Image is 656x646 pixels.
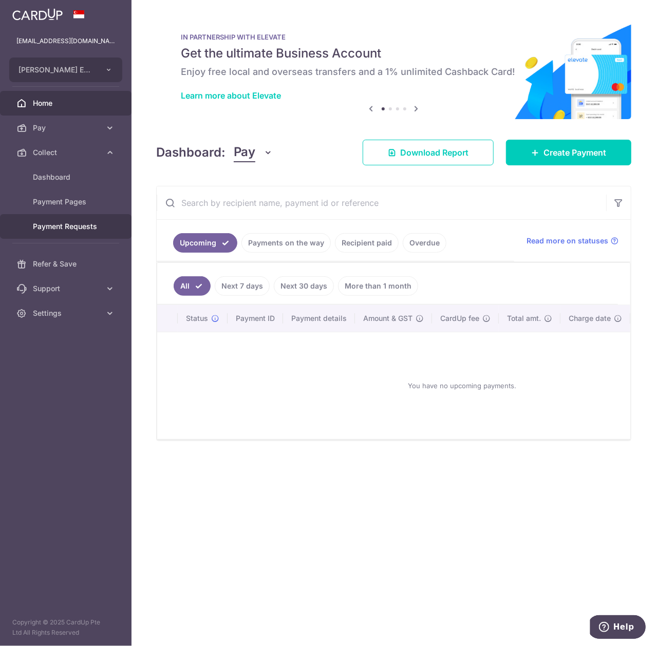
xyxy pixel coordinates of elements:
[186,313,208,324] span: Status
[335,233,399,253] a: Recipient paid
[156,143,226,162] h4: Dashboard:
[157,186,606,219] input: Search by recipient name, payment id or reference
[363,140,494,165] a: Download Report
[527,236,608,246] span: Read more on statuses
[12,8,63,21] img: CardUp
[400,146,468,159] span: Download Report
[33,172,101,182] span: Dashboard
[181,90,281,101] a: Learn more about Elevate
[283,305,355,332] th: Payment details
[18,65,95,75] span: [PERSON_NAME] EYE CARE PTE. LTD.
[9,58,122,82] button: [PERSON_NAME] EYE CARE PTE. LTD.
[569,313,611,324] span: Charge date
[33,147,101,158] span: Collect
[507,313,541,324] span: Total amt.
[543,146,606,159] span: Create Payment
[174,276,211,296] a: All
[33,283,101,294] span: Support
[506,140,631,165] a: Create Payment
[234,143,255,162] span: Pay
[173,233,237,253] a: Upcoming
[363,313,413,324] span: Amount & GST
[33,308,101,318] span: Settings
[23,7,44,16] span: Help
[241,233,331,253] a: Payments on the way
[33,221,101,232] span: Payment Requests
[181,33,607,41] p: IN PARTNERSHIP WITH ELEVATE
[16,36,115,46] p: [EMAIL_ADDRESS][DOMAIN_NAME]
[181,45,607,62] h5: Get the ultimate Business Account
[33,259,101,269] span: Refer & Save
[228,305,283,332] th: Payment ID
[33,123,101,133] span: Pay
[274,276,334,296] a: Next 30 days
[527,236,618,246] a: Read more on statuses
[215,276,270,296] a: Next 7 days
[234,143,273,162] button: Pay
[33,98,101,108] span: Home
[440,313,479,324] span: CardUp fee
[338,276,418,296] a: More than 1 month
[403,233,446,253] a: Overdue
[33,197,101,207] span: Payment Pages
[181,66,607,78] h6: Enjoy free local and overseas transfers and a 1% unlimited Cashback Card!
[590,615,646,641] iframe: Opens a widget where you can find more information
[156,16,631,119] img: Renovation banner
